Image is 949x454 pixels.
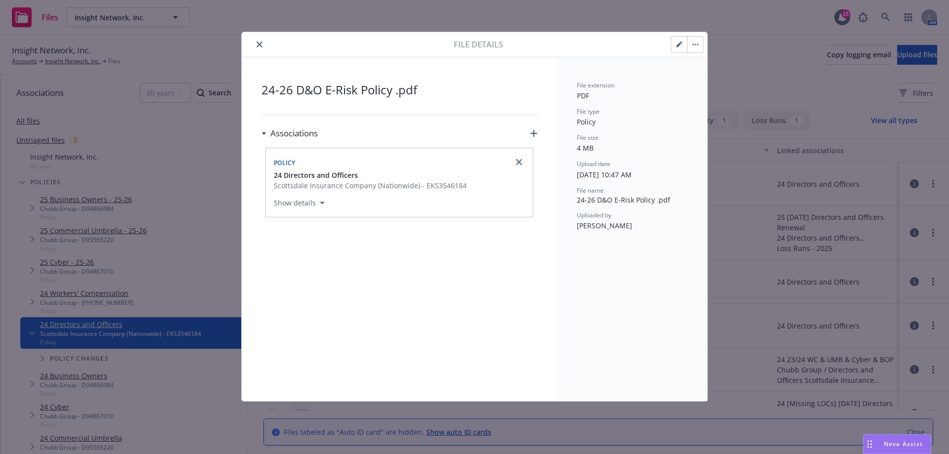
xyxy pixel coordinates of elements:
span: PDF [577,91,589,100]
span: Upload date [577,160,610,168]
span: 24-26 D&O E-Risk Policy .pdf [577,195,688,205]
span: 4 MB [577,143,594,153]
span: File type [577,107,600,116]
span: Uploaded by [577,211,611,219]
span: [PERSON_NAME] [577,221,632,230]
span: File details [454,39,503,50]
button: Nova Assist [863,434,931,454]
span: Policy [577,117,596,126]
a: close [513,156,525,168]
span: File size [577,133,599,142]
button: Show details [270,197,329,209]
span: [DATE] 10:47 AM [577,170,632,179]
span: File extension [577,81,614,89]
button: 24 Directors and Officers [274,170,467,180]
span: 24 Directors and Officers [274,170,358,180]
h3: Associations [270,127,318,140]
span: Policy [274,159,296,167]
div: Drag to move [863,435,876,454]
div: Associations [261,127,318,140]
span: Scottsdale Insurance Company (Nationwide) - EKS3546184 [274,180,467,191]
span: 24-26 D&O E-Risk Policy .pdf [261,81,537,99]
button: close [254,39,265,50]
span: File name [577,186,604,195]
span: Nova Assist [884,440,923,448]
